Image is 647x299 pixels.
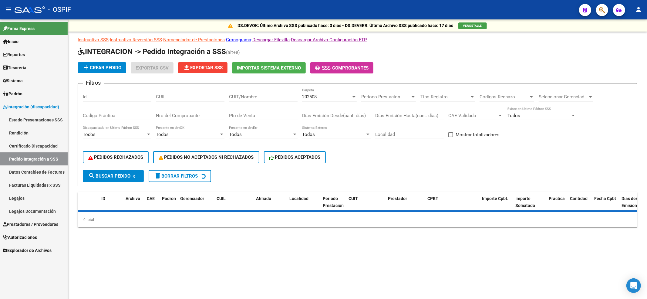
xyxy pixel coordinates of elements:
[110,37,162,42] a: Instructivo Reversión SSS
[99,192,123,219] datatable-header-cell: ID
[183,65,223,70] span: Exportar SSS
[323,196,344,208] span: Período Prestación
[568,192,592,219] datatable-header-cell: Cantidad
[254,192,287,219] datatable-header-cell: Afiliado
[159,155,254,160] span: PEDIDOS NO ACEPTADOS NI RECHAZADOS
[546,192,568,219] datatable-header-cell: Practica
[463,24,482,27] span: VER DETALLE
[88,173,130,179] span: Buscar Pedido
[237,65,301,71] span: Importar Sistema Externo
[420,94,470,100] span: Tipo Registro
[88,172,96,179] mat-icon: search
[78,37,109,42] a: Instructivo SSS
[123,192,144,219] datatable-header-cell: Archivo
[156,132,169,137] span: Todos
[448,113,497,118] span: CAE Validado
[570,196,588,201] span: Cantidad
[549,196,565,201] span: Practica
[269,155,321,160] span: PEDIDOS ACEPTADOS
[539,94,588,100] span: Seleccionar Gerenciador
[153,151,259,163] button: PEDIDOS NO ACEPTADOS NI RECHAZADOS
[78,212,637,227] div: 0 total
[287,192,320,219] datatable-header-cell: Localidad
[149,170,211,182] button: Borrar Filtros
[101,196,105,201] span: ID
[3,38,19,45] span: Inicio
[302,132,315,137] span: Todos
[88,155,143,160] span: PEDIDOS RECHAZADOS
[264,151,326,163] button: PEDIDOS ACEPTADOS
[425,192,480,219] datatable-header-cell: CPBT
[289,196,308,201] span: Localidad
[83,64,90,71] mat-icon: add
[315,65,332,71] span: -
[635,6,642,13] mat-icon: person
[320,192,346,219] datatable-header-cell: Período Prestación
[256,196,271,201] span: Afiliado
[480,192,513,219] datatable-header-cell: Importe Cpbt.
[83,132,96,137] span: Todos
[480,94,529,100] span: Codigos Rechazo
[3,247,52,254] span: Explorador de Archivos
[162,196,176,201] span: Padrón
[626,278,641,293] div: Open Intercom Messenger
[83,170,144,182] button: Buscar Pedido
[83,65,121,70] span: Crear Pedido
[458,22,487,29] button: VER DETALLE
[83,79,104,87] h3: Filtros
[3,221,58,228] span: Prestadores / Proveedores
[302,94,317,100] span: 202508
[180,196,204,201] span: Gerenciador
[144,192,160,219] datatable-header-cell: CAE
[332,65,369,71] span: Comprobantes
[229,132,242,137] span: Todos
[3,51,25,58] span: Reportes
[456,131,500,138] span: Mostrar totalizadores
[3,25,35,32] span: Firma Express
[48,3,71,16] span: - OSPIF
[361,94,410,100] span: Periodo Prestacion
[160,192,178,219] datatable-header-cell: Padrón
[183,64,190,71] mat-icon: file_download
[594,196,616,201] span: Fecha Cpbt
[252,37,290,42] a: Descargar Filezilla
[178,192,214,219] datatable-header-cell: Gerenciador
[3,77,23,84] span: Sistema
[154,173,198,179] span: Borrar Filtros
[622,196,643,208] span: Días desde Emisión
[349,196,358,201] span: CUIT
[310,62,373,73] button: -Comprobantes
[78,62,126,73] button: Crear Pedido
[217,196,226,201] span: CUIL
[346,192,386,219] datatable-header-cell: CUIT
[83,151,149,163] button: PEDIDOS RECHAZADOS
[427,196,438,201] span: CPBT
[386,192,425,219] datatable-header-cell: Prestador
[513,192,546,219] datatable-header-cell: Importe Solicitado
[232,62,306,73] button: Importar Sistema Externo
[507,113,520,118] span: Todos
[3,64,26,71] span: Tesorería
[163,37,225,42] a: Nomenclador de Prestaciones
[136,65,169,71] span: Exportar CSV
[147,196,155,201] span: CAE
[482,196,508,201] span: Importe Cpbt.
[291,37,367,42] a: Descargar Archivo Configuración FTP
[178,62,227,73] button: Exportar SSS
[131,62,174,73] button: Exportar CSV
[226,37,251,42] a: Cronograma
[5,6,12,13] mat-icon: menu
[78,36,637,43] p: - - - - -
[214,192,254,219] datatable-header-cell: CUIL
[388,196,407,201] span: Prestador
[3,104,59,110] span: Integración (discapacidad)
[226,49,240,55] span: (alt+e)
[515,196,535,208] span: Importe Solicitado
[78,47,226,56] span: INTEGRACION -> Pedido Integración a SSS
[154,172,161,179] mat-icon: delete
[592,192,619,219] datatable-header-cell: Fecha Cpbt
[126,196,140,201] span: Archivo
[3,90,22,97] span: Padrón
[238,22,453,29] p: DS.DEVOK: Último Archivo SSS publicado hace: 3 días - DS.DEVERR: Último Archivo SSS publicado hac...
[619,192,646,219] datatable-header-cell: Días desde Emisión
